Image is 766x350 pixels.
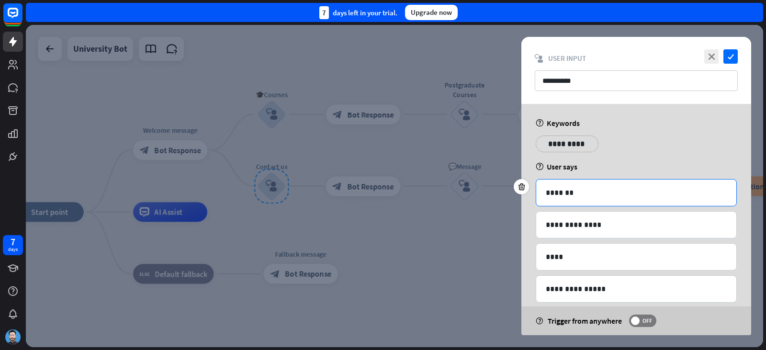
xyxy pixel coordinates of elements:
div: 7 [319,6,329,19]
span: OFF [640,317,654,325]
div: Upgrade now [405,5,458,20]
i: help [536,163,544,170]
i: close [704,49,719,64]
div: days [8,246,18,253]
div: 7 [11,237,15,246]
div: days left in your trial. [319,6,397,19]
div: User says [536,162,737,171]
span: Trigger from anywhere [548,316,622,326]
span: User Input [548,54,586,63]
div: Keywords [536,118,737,128]
a: 7 days [3,235,23,255]
button: Open LiveChat chat widget [8,4,36,33]
i: help [536,317,543,325]
i: block_user_input [535,54,543,63]
i: help [536,119,544,127]
i: check [723,49,738,64]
